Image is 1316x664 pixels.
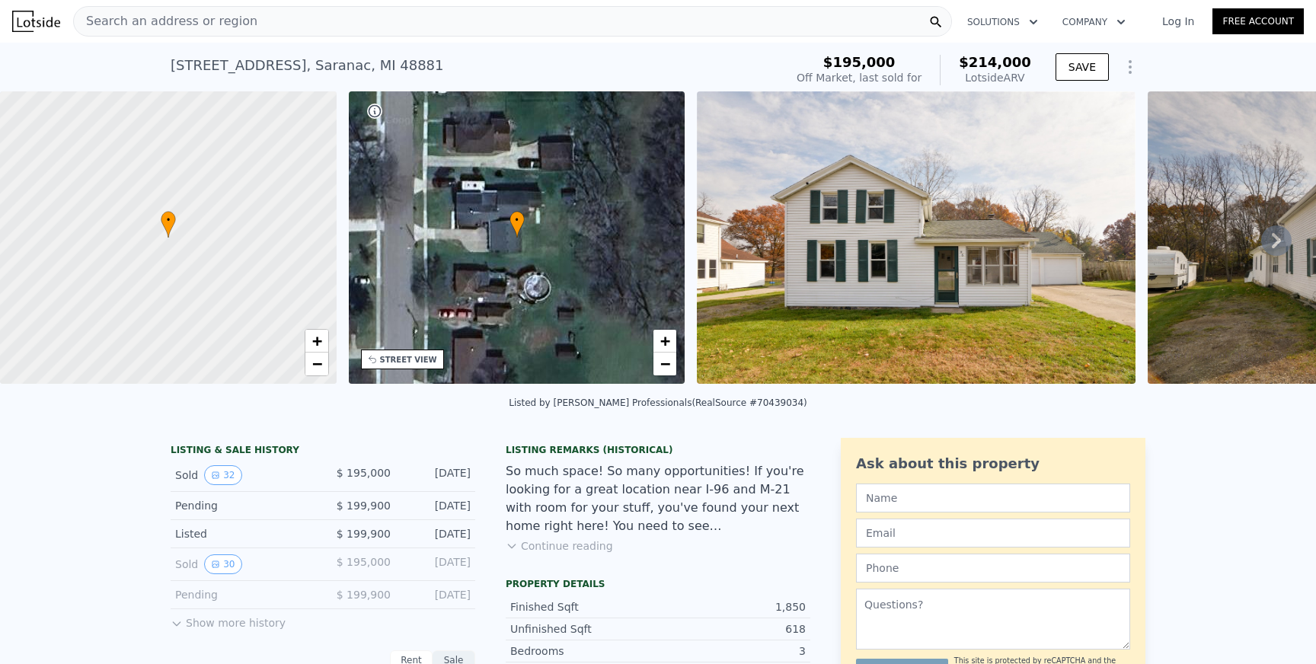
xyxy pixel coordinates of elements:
[1115,52,1145,82] button: Show Options
[510,599,658,615] div: Finished Sqft
[660,354,670,373] span: −
[171,609,286,630] button: Show more history
[74,12,257,30] span: Search an address or region
[161,211,176,238] div: •
[403,554,471,574] div: [DATE]
[797,70,922,85] div: Off Market, last sold for
[380,354,437,366] div: STREET VIEW
[337,528,391,540] span: $ 199,900
[337,589,391,601] span: $ 199,900
[510,621,658,637] div: Unfinished Sqft
[856,519,1130,547] input: Email
[204,465,241,485] button: View historical data
[856,453,1130,474] div: Ask about this property
[823,54,896,70] span: $195,000
[311,331,321,350] span: +
[658,599,806,615] div: 1,850
[175,587,311,602] div: Pending
[653,330,676,353] a: Zoom in
[175,498,311,513] div: Pending
[509,213,525,227] span: •
[204,554,241,574] button: View historical data
[506,578,810,590] div: Property details
[311,354,321,373] span: −
[337,500,391,512] span: $ 199,900
[171,55,444,76] div: [STREET_ADDRESS] , Saranac , MI 48881
[856,554,1130,583] input: Phone
[175,554,311,574] div: Sold
[506,462,810,535] div: So much space! So many opportunities! If you're looking for a great location near I-96 and M-21 w...
[856,484,1130,512] input: Name
[12,11,60,32] img: Lotside
[959,70,1031,85] div: Lotside ARV
[1212,8,1304,34] a: Free Account
[1144,14,1212,29] a: Log In
[658,643,806,659] div: 3
[1056,53,1109,81] button: SAVE
[506,538,613,554] button: Continue reading
[337,556,391,568] span: $ 195,000
[959,54,1031,70] span: $214,000
[509,211,525,238] div: •
[955,8,1050,36] button: Solutions
[161,213,176,227] span: •
[653,353,676,375] a: Zoom out
[403,465,471,485] div: [DATE]
[337,467,391,479] span: $ 195,000
[175,526,311,541] div: Listed
[697,91,1136,384] img: Sale: 144397339 Parcel: 44772530
[658,621,806,637] div: 618
[305,353,328,375] a: Zoom out
[660,331,670,350] span: +
[175,465,311,485] div: Sold
[403,526,471,541] div: [DATE]
[1050,8,1138,36] button: Company
[506,444,810,456] div: Listing Remarks (Historical)
[305,330,328,353] a: Zoom in
[403,498,471,513] div: [DATE]
[403,587,471,602] div: [DATE]
[509,397,807,408] div: Listed by [PERSON_NAME] Professionals (RealSource #70439034)
[171,444,475,459] div: LISTING & SALE HISTORY
[510,643,658,659] div: Bedrooms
